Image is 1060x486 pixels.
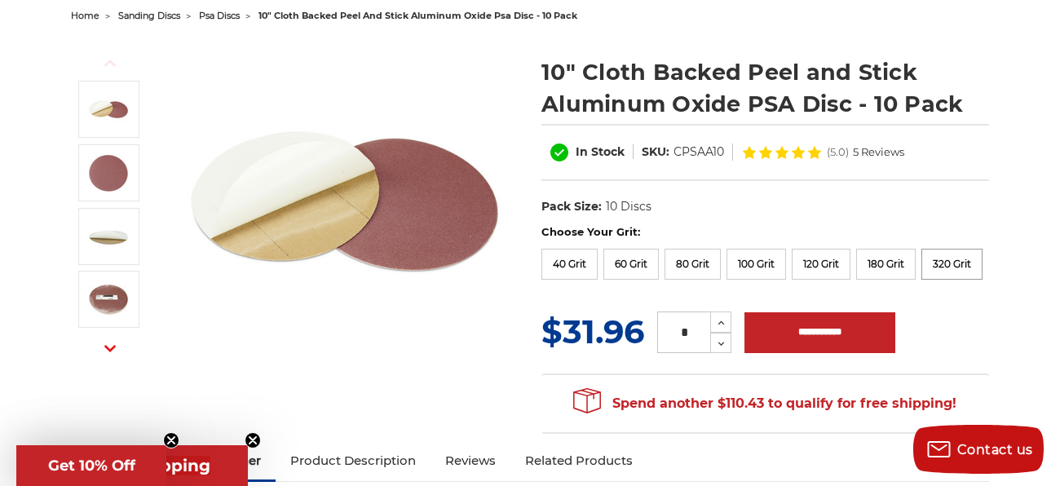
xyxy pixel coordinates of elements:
[48,457,135,475] span: Get 10% Off
[510,443,647,479] a: Related Products
[541,224,989,241] label: Choose Your Grit:
[199,10,240,21] a: psa discs
[606,198,651,215] dd: 10 Discs
[16,445,248,486] div: Get Free ShippingClose teaser
[541,56,989,120] h1: 10" Cloth Backed Peel and Stick Aluminum Oxide PSA Disc - 10 Pack
[541,311,644,351] span: $31.96
[163,432,179,448] button: Close teaser
[827,147,849,157] span: (5.0)
[118,10,180,21] a: sanding discs
[431,443,510,479] a: Reviews
[576,144,625,159] span: In Stock
[245,432,261,448] button: Close teaser
[88,89,129,130] img: 10 inch Aluminum Oxide PSA Sanding Disc with Cloth Backing
[541,198,602,215] dt: Pack Size:
[276,443,431,479] a: Product Description
[913,425,1044,474] button: Contact us
[642,144,669,161] dt: SKU:
[91,46,130,81] button: Previous
[91,330,130,365] button: Next
[258,10,577,21] span: 10" cloth backed peel and stick aluminum oxide psa disc - 10 pack
[71,10,99,21] a: home
[182,39,508,365] img: 10 inch Aluminum Oxide PSA Sanding Disc with Cloth Backing
[71,443,276,479] a: Frequently Bought Together
[853,147,904,157] span: 5 Reviews
[88,152,129,193] img: peel and stick psa aluminum oxide disc
[957,442,1033,457] span: Contact us
[674,144,724,161] dd: CPSAA10
[573,395,956,411] span: Spend another $110.43 to qualify for free shipping!
[88,216,129,257] img: sticky backed sanding disc
[88,279,129,320] img: clothed backed AOX PSA - 10 Pack
[16,445,166,486] div: Get 10% OffClose teaser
